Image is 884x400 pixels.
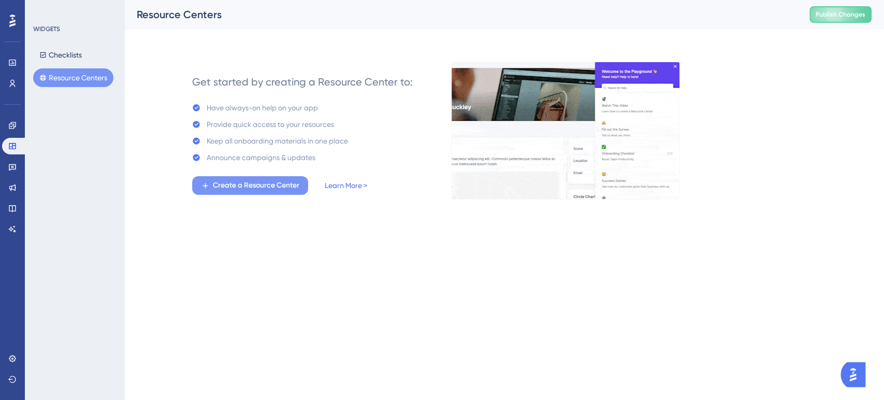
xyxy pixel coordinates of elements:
div: Announce campaigns & updates [207,151,315,164]
div: Have always-on help on your app [207,102,318,114]
button: Publish Changes [809,6,872,23]
div: WIDGETS [33,25,60,33]
a: Learn More > [325,179,367,192]
div: Keep all onboarding materials in one place [207,135,348,147]
img: 0356d1974f90e2cc51a660023af54dec.gif [451,62,680,199]
span: Publish Changes [816,10,865,19]
div: Resource Centers [137,7,784,22]
div: Get started by creating a Resource Center to: [192,75,413,89]
div: Provide quick access to your resources [207,118,334,131]
span: Create a Resource Center [213,179,299,192]
button: Create a Resource Center [192,176,308,195]
iframe: UserGuiding AI Assistant Launcher [840,359,872,390]
button: Checklists [33,46,88,64]
button: Resource Centers [33,68,113,87]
